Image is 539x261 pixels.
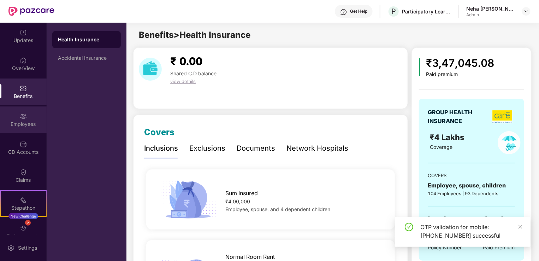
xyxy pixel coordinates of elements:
div: Documents [237,143,275,154]
div: ₹4,00,000 [225,198,384,205]
div: COVERS [428,172,515,179]
div: Paid premium [426,71,494,77]
div: Exclusions [189,143,225,154]
div: Network Hospitals [286,143,348,154]
span: Benefits > Health Insurance [139,30,250,40]
div: Neha [PERSON_NAME] [466,5,516,12]
span: view details [170,79,196,84]
img: svg+xml;base64,PHN2ZyBpZD0iRW5kb3JzZW1lbnRzIiB4bWxucz0iaHR0cDovL3d3dy53My5vcmcvMjAwMC9zdmciIHdpZH... [20,225,27,232]
div: 2 [25,220,31,226]
img: svg+xml;base64,PHN2ZyBpZD0iU2V0dGluZy0yMHgyMCIgeG1sbnM9Imh0dHA6Ly93d3cudzMub3JnLzIwMDAvc3ZnIiB3aW... [7,244,14,251]
div: Employee, spouse, children [428,181,515,190]
img: download [139,58,162,81]
img: svg+xml;base64,PHN2ZyBpZD0iVXBkYXRlZCIgeG1sbnM9Imh0dHA6Ly93d3cudzMub3JnLzIwMDAvc3ZnIiB3aWR0aD0iMj... [20,29,27,36]
div: New Challenge [8,213,38,219]
img: svg+xml;base64,PHN2ZyBpZD0iSGVscC0zMngzMiIgeG1sbnM9Imh0dHA6Ly93d3cudzMub3JnLzIwMDAvc3ZnIiB3aWR0aD... [340,8,347,16]
img: svg+xml;base64,PHN2ZyBpZD0iRW1wbG95ZWVzIiB4bWxucz0iaHR0cDovL3d3dy53My5vcmcvMjAwMC9zdmciIHdpZHRoPS... [20,113,27,120]
div: ₹3,47,045.08 [426,55,494,71]
span: [DATE] [428,215,446,224]
div: Stepathon [1,204,46,211]
img: svg+xml;base64,PHN2ZyB4bWxucz0iaHR0cDovL3d3dy53My5vcmcvMjAwMC9zdmciIHdpZHRoPSIyMSIgaGVpZ2h0PSIyMC... [20,197,27,204]
span: Shared C.D balance [170,70,217,76]
img: policyIcon [498,131,521,154]
span: ₹4 Lakhs [430,133,467,142]
div: Inclusions [144,143,178,154]
span: P [391,7,396,16]
img: svg+xml;base64,PHN2ZyBpZD0iSG9tZSIgeG1sbnM9Imh0dHA6Ly93d3cudzMub3JnLzIwMDAvc3ZnIiB3aWR0aD0iMjAiIG... [20,57,27,64]
img: icon [419,58,421,76]
img: svg+xml;base64,PHN2ZyBpZD0iQmVuZWZpdHMiIHhtbG5zPSJodHRwOi8vd3d3LnczLm9yZy8yMDAwL3N2ZyIgd2lkdGg9Ij... [20,85,27,92]
img: New Pazcare Logo [8,7,54,16]
span: Sum Insured [225,189,258,198]
div: Health Insurance [58,36,115,43]
img: svg+xml;base64,PHN2ZyBpZD0iRHJvcGRvd24tMzJ4MzIiIHhtbG5zPSJodHRwOi8vd3d3LnczLm9yZy8yMDAwL3N2ZyIgd2... [523,8,529,14]
div: Admin [466,12,516,18]
img: svg+xml;base64,PHN2ZyBpZD0iQ2xhaW0iIHhtbG5zPSJodHRwOi8vd3d3LnczLm9yZy8yMDAwL3N2ZyIgd2lkdGg9IjIwIi... [20,169,27,176]
div: OTP validation for mobile: [PHONE_NUMBER] successful [420,223,522,240]
span: [DATE] [485,215,504,224]
div: Settings [16,244,39,251]
img: svg+xml;base64,PHN2ZyBpZD0iQ0RfQWNjb3VudHMiIGRhdGEtbmFtZT0iQ0QgQWNjb3VudHMiIHhtbG5zPSJodHRwOi8vd3... [20,141,27,148]
div: 104 Employees | 93 Dependents [428,190,515,197]
img: insurerLogo [492,110,513,123]
div: Get Help [350,8,367,14]
span: Covers [144,127,174,137]
span: close [518,224,523,229]
span: Employee, spouse, and 4 dependent children [225,206,330,212]
div: GROUP HEALTH INSURANCE [428,108,490,126]
span: check-circle [405,223,413,231]
span: ₹ 0.00 [170,55,202,68]
div: Accidental Insurance [58,55,115,61]
img: icon [158,178,219,221]
span: Coverage [430,144,452,150]
div: Participatory Learning and action network foundation [402,8,451,15]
